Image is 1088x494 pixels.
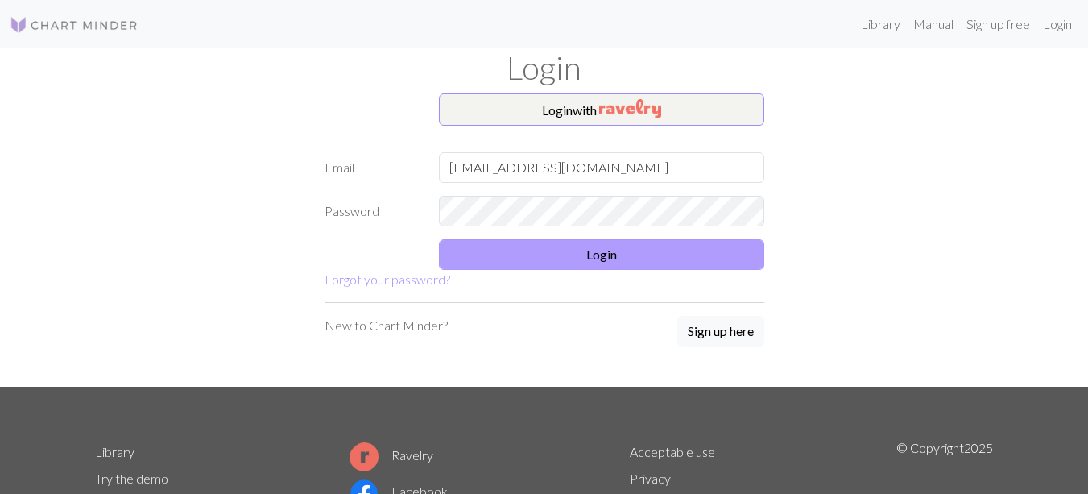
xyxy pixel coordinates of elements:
[325,316,448,335] p: New to Chart Minder?
[1036,8,1078,40] a: Login
[907,8,960,40] a: Manual
[10,15,139,35] img: Logo
[439,239,764,270] button: Login
[350,442,379,471] img: Ravelry logo
[599,99,661,118] img: Ravelry
[960,8,1036,40] a: Sign up free
[677,316,764,347] button: Sign up here
[854,8,907,40] a: Library
[85,48,1003,87] h1: Login
[439,93,764,126] button: Loginwith
[630,444,715,459] a: Acceptable use
[315,196,430,226] label: Password
[95,471,168,486] a: Try the demo
[350,447,433,463] a: Ravelry
[630,471,671,486] a: Privacy
[677,316,764,348] a: Sign up here
[315,152,430,183] label: Email
[95,444,134,459] a: Library
[325,272,450,287] a: Forgot your password?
